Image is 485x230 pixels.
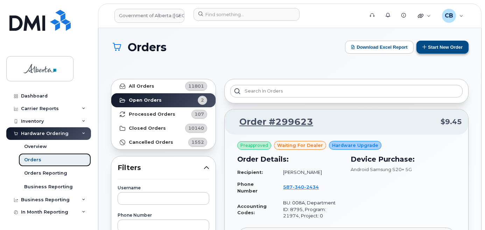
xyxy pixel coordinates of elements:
[128,41,167,53] span: Orders
[129,111,175,117] strong: Processed Orders
[231,116,313,128] a: Order #299623
[237,181,258,194] strong: Phone Number
[351,167,412,172] span: Android Samsung S20+ 5G
[332,142,378,149] span: Hardware Upgrade
[237,169,263,175] strong: Recipient:
[118,213,209,217] label: Phone Number
[304,184,319,190] span: 2434
[195,111,204,117] span: 107
[441,117,462,127] span: $9.45
[188,83,204,89] span: 11801
[240,142,268,149] span: Preapproved
[129,83,154,89] strong: All Orders
[293,184,304,190] span: 340
[111,93,216,107] a: Open Orders2
[129,97,162,103] strong: Open Orders
[230,85,463,97] input: Search in orders
[416,41,469,54] button: Start New Order
[283,184,319,190] span: 587
[118,163,204,173] span: Filters
[111,107,216,121] a: Processed Orders107
[111,135,216,149] a: Cancelled Orders1552
[201,97,204,103] span: 2
[283,184,327,190] a: 5873402434
[345,41,414,54] button: Download Excel Report
[111,121,216,135] a: Closed Orders10140
[118,186,209,190] label: Username
[277,166,342,178] td: [PERSON_NAME]
[277,197,342,222] td: BU: 008A, Department ID: 8795, Program: 21974, Project: 0
[191,139,204,146] span: 1552
[111,79,216,93] a: All Orders11801
[351,154,456,164] h3: Device Purchase:
[129,140,173,145] strong: Cancelled Orders
[237,203,267,216] strong: Accounting Codes:
[129,126,166,131] strong: Closed Orders
[277,142,323,149] span: waiting for dealer
[188,125,204,131] span: 10140
[237,154,342,164] h3: Order Details:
